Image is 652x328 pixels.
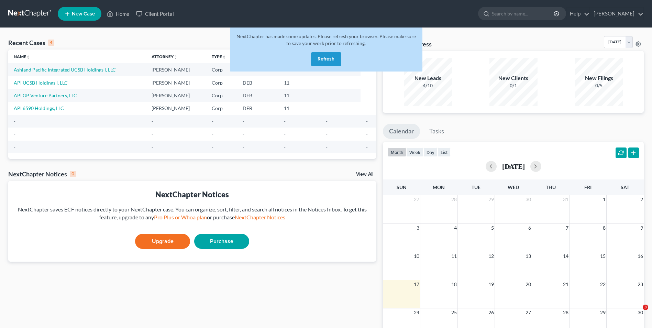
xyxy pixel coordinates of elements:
i: unfold_more [26,55,30,59]
span: 21 [562,280,569,288]
span: - [326,144,328,150]
a: Upgrade [135,234,190,249]
div: New Filings [575,74,623,82]
td: 11 [278,102,320,115]
a: API UCSB Holdings I, LLC [14,80,68,86]
input: Search by name... [492,7,555,20]
span: Sun [397,184,407,190]
span: 28 [451,195,457,204]
span: NextChapter has made some updates. Please refresh your browser. Please make sure to save your wor... [236,33,416,46]
a: Attorneyunfold_more [152,54,178,59]
td: Corp [206,89,237,102]
button: day [423,147,438,157]
span: - [366,118,368,124]
button: month [388,147,406,157]
span: - [152,118,153,124]
span: - [243,144,244,150]
span: Mon [433,184,445,190]
div: 4 [48,40,54,46]
span: 24 [413,308,420,317]
div: 0 [70,171,76,177]
span: 19 [488,280,495,288]
span: 30 [525,195,532,204]
div: 0/5 [575,82,623,89]
i: unfold_more [174,55,178,59]
span: 11 [451,252,457,260]
span: 12 [488,252,495,260]
span: - [326,131,328,137]
span: 31 [562,195,569,204]
span: 29 [488,195,495,204]
a: [PERSON_NAME] [590,8,643,20]
a: Purchase [194,234,249,249]
span: - [212,118,213,124]
span: 10 [413,252,420,260]
span: 20 [525,280,532,288]
td: 11 [278,76,320,89]
span: 18 [451,280,457,288]
span: Tue [472,184,480,190]
span: - [243,131,244,137]
span: - [284,131,286,137]
span: Thu [546,184,556,190]
td: 11 [278,89,320,102]
span: 9 [640,224,644,232]
span: - [366,144,368,150]
a: View All [356,172,373,177]
span: 14 [562,252,569,260]
span: 27 [413,195,420,204]
span: New Case [72,11,95,17]
div: New Leads [404,74,452,82]
span: Wed [508,184,519,190]
span: 5 [490,224,495,232]
a: Tasks [423,124,450,139]
span: 15 [599,252,606,260]
button: week [406,147,423,157]
i: unfold_more [222,55,226,59]
div: NextChapter saves ECF notices directly to your NextChapter case. You can organize, sort, filter, ... [14,206,371,221]
td: [PERSON_NAME] [146,63,206,76]
td: [PERSON_NAME] [146,89,206,102]
span: 16 [637,252,644,260]
span: 27 [525,308,532,317]
span: 6 [528,224,532,232]
div: NextChapter Notices [8,170,76,178]
td: Corp [206,63,237,76]
span: 25 [451,308,457,317]
button: list [438,147,451,157]
a: Typeunfold_more [212,54,226,59]
span: - [14,131,15,137]
span: - [284,118,286,124]
span: - [152,144,153,150]
a: Client Portal [133,8,177,20]
span: - [14,144,15,150]
span: - [14,118,15,124]
div: Recent Cases [8,39,54,47]
span: - [212,144,213,150]
span: 29 [599,308,606,317]
span: - [284,144,286,150]
span: Fri [584,184,592,190]
a: Calendar [383,124,420,139]
a: Nameunfold_more [14,54,30,59]
a: API GP Venture Partners, LLC [14,92,77,98]
span: 3 [416,224,420,232]
span: 28 [562,308,569,317]
td: Corp [206,76,237,89]
span: 23 [637,280,644,288]
span: - [366,131,368,137]
h2: [DATE] [502,163,525,170]
div: 0/1 [489,82,538,89]
span: 2 [640,195,644,204]
span: 3 [643,305,648,310]
span: - [326,118,328,124]
td: [PERSON_NAME] [146,102,206,115]
span: 4 [453,224,457,232]
td: DEB [237,102,278,115]
td: Corp [206,102,237,115]
span: 22 [599,280,606,288]
div: NextChapter Notices [14,189,371,200]
div: New Clients [489,74,538,82]
span: 7 [565,224,569,232]
span: Sat [621,184,629,190]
